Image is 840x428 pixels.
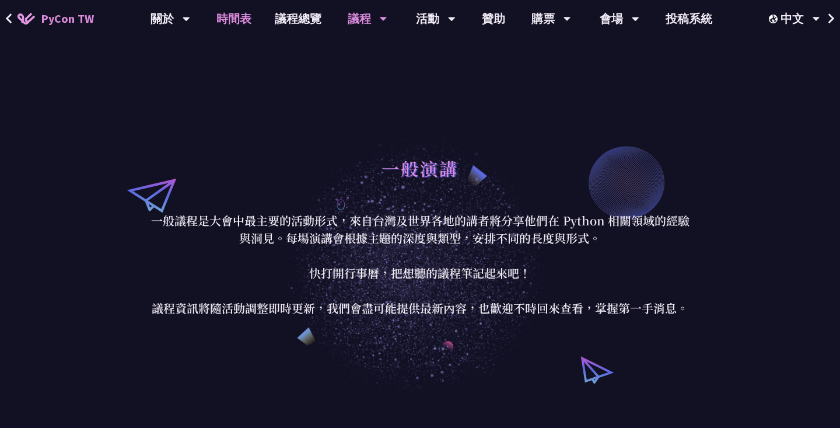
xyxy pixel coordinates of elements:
img: Locale Icon [769,15,780,23]
p: 一般議程是大會中最主要的活動形式，來自台灣及世界各地的講者將分享他們在 Python 相關領域的經驗與洞見。每場演講會根據主題的深度與類型，安排不同的長度與形式。 快打開行事曆，把想聽的議程筆記... [149,212,691,317]
h1: 一般演講 [381,151,459,186]
img: Home icon of PyCon TW 2025 [17,13,35,25]
span: PyCon TW [41,10,94,27]
a: PyCon TW [6,4,106,33]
